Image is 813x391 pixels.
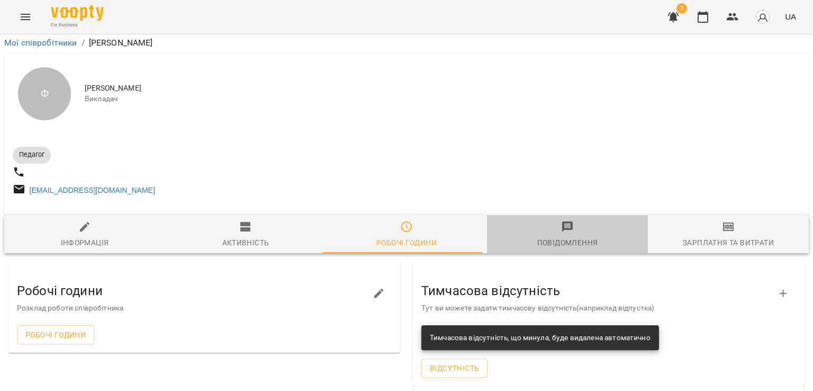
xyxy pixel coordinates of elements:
li: / [82,37,85,49]
button: Робочі години [17,325,94,344]
span: [PERSON_NAME] [85,83,800,94]
p: [PERSON_NAME] [89,37,153,49]
p: Розклад роботи співробітника [17,303,375,314]
div: Робочі години [376,236,437,249]
button: UA [781,7,800,26]
span: Педагог [13,150,51,159]
h3: Тимчасова відсутність [421,284,779,298]
div: Тимчасова відсутність, що минула, буде видалена автоматично [430,328,651,348]
button: Відсутність [421,359,487,378]
span: UA [785,11,796,22]
button: Menu [13,4,38,30]
div: Повідомлення [537,236,598,249]
img: avatar_s.png [755,10,770,24]
img: Voopty Logo [51,5,104,21]
span: Викладач [85,94,800,104]
div: Ф [18,67,71,120]
div: Зарплатня та Витрати [683,236,774,249]
h3: Робочі години [17,284,375,298]
span: Робочі години [25,328,86,341]
span: 1 [676,3,687,14]
nav: breadcrumb [4,37,809,49]
p: Тут ви можете задати тимчасову відсутність(наприклад відпустка) [421,303,779,314]
span: For Business [51,22,104,29]
a: [EMAIL_ADDRESS][DOMAIN_NAME] [30,186,155,194]
div: Інформація [61,236,109,249]
a: Мої співробітники [4,38,77,48]
span: Відсутність [430,362,479,375]
div: Активність [222,236,269,249]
